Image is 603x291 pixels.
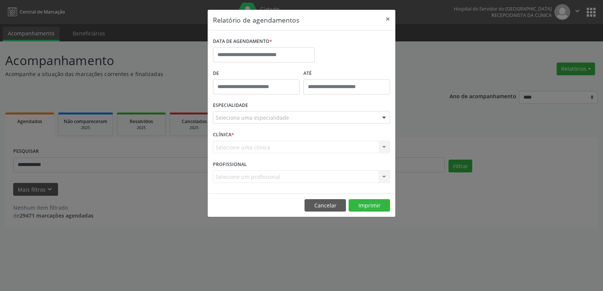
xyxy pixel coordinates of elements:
button: Cancelar [305,199,346,212]
span: Seleciona uma especialidade [216,114,289,122]
button: Close [380,10,395,28]
button: Imprimir [349,199,390,212]
label: DATA DE AGENDAMENTO [213,36,272,47]
label: PROFISSIONAL [213,158,247,170]
label: ESPECIALIDADE [213,100,248,111]
label: CLÍNICA [213,129,234,141]
h5: Relatório de agendamentos [213,15,299,25]
label: ATÉ [303,68,390,79]
label: De [213,68,300,79]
